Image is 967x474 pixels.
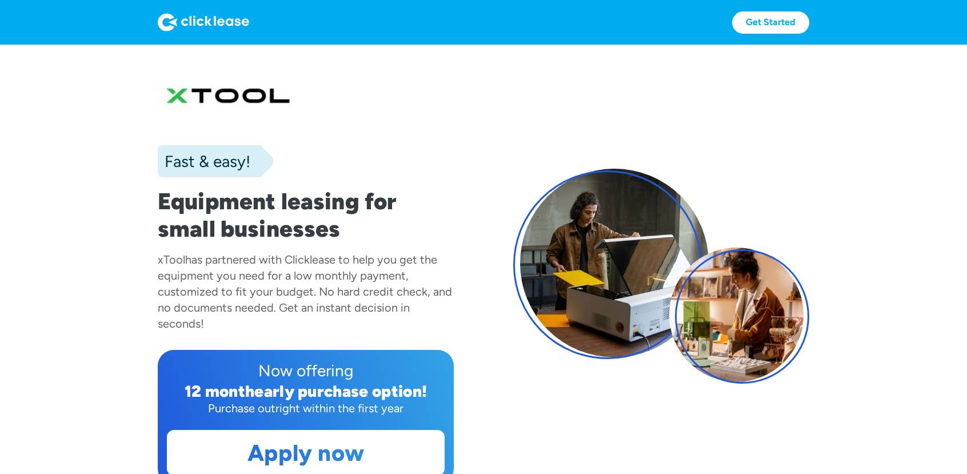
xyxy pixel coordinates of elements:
[158,150,250,173] div: Fast & easy!
[185,381,255,401] div: 12 month
[167,400,445,416] div: Purchase outright within the first year
[254,381,427,401] div: early purchase option!
[167,359,445,382] div: Now offering
[158,253,185,266] div: xTool
[158,13,249,31] img: Logo
[158,253,452,330] div: has partnered with Clicklease to help you get the equipment you need for a low monthly payment, c...
[158,188,454,242] h1: Equipment leasing for small businesses
[732,11,809,34] a: Get Started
